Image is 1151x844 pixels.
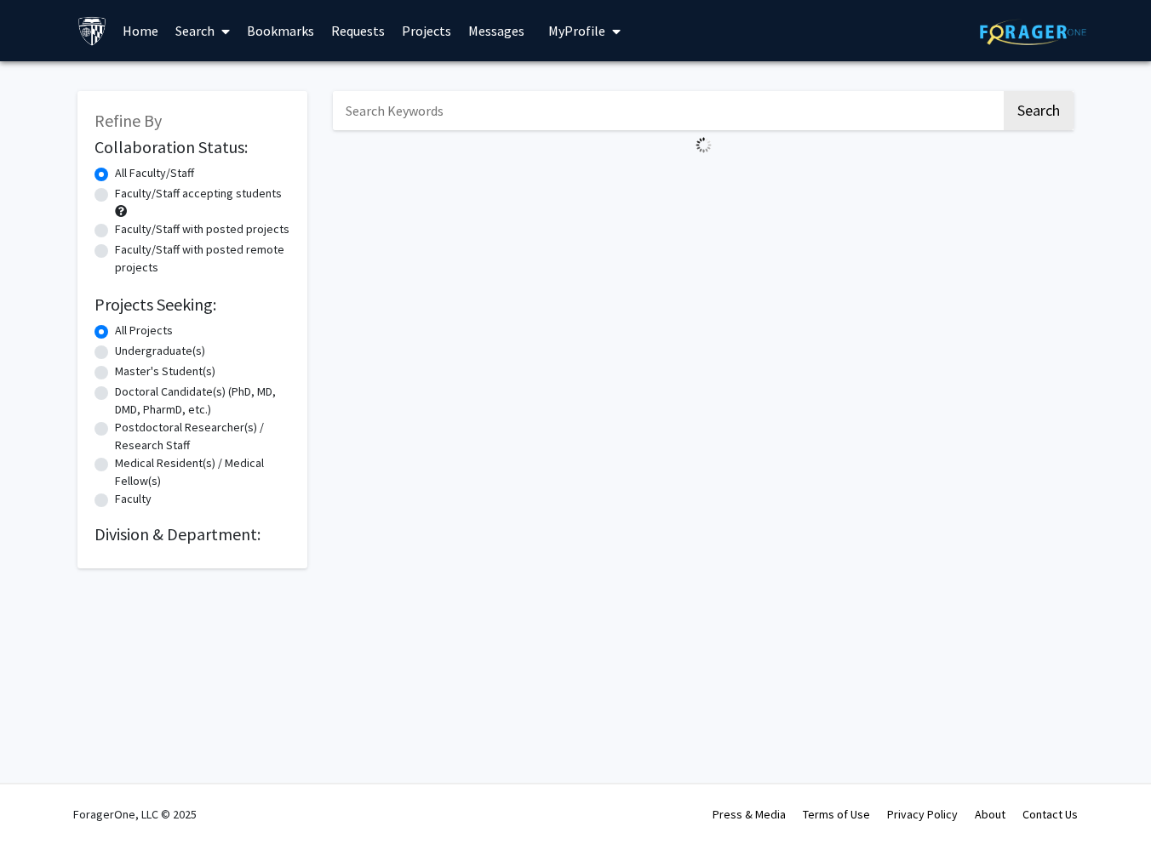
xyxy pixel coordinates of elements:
[980,19,1086,45] img: ForagerOne Logo
[803,807,870,822] a: Terms of Use
[73,784,197,844] div: ForagerOne, LLC © 2025
[333,160,1074,199] nav: Page navigation
[1022,807,1078,822] a: Contact Us
[1004,91,1074,130] button: Search
[115,383,290,419] label: Doctoral Candidate(s) (PhD, MD, DMD, PharmD, etc.)
[115,454,290,490] label: Medical Resident(s) / Medical Fellow(s)
[115,342,205,360] label: Undergraduate(s)
[13,767,72,831] iframe: Chat
[548,22,605,39] span: My Profile
[323,1,393,60] a: Requests
[333,91,1001,130] input: Search Keywords
[94,110,162,131] span: Refine By
[94,294,290,315] h2: Projects Seeking:
[94,137,290,157] h2: Collaboration Status:
[115,241,290,277] label: Faculty/Staff with posted remote projects
[975,807,1005,822] a: About
[167,1,238,60] a: Search
[713,807,786,822] a: Press & Media
[115,164,194,182] label: All Faculty/Staff
[114,1,167,60] a: Home
[393,1,460,60] a: Projects
[77,16,107,46] img: Johns Hopkins University Logo
[115,220,289,238] label: Faculty/Staff with posted projects
[115,185,282,202] label: Faculty/Staff accepting students
[94,524,290,545] h2: Division & Department:
[115,419,290,454] label: Postdoctoral Researcher(s) / Research Staff
[689,130,719,160] img: Loading
[115,322,173,339] label: All Projects
[115,490,152,508] label: Faculty
[460,1,533,60] a: Messages
[238,1,323,60] a: Bookmarks
[115,362,215,380] label: Master's Student(s)
[887,807,958,822] a: Privacy Policy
